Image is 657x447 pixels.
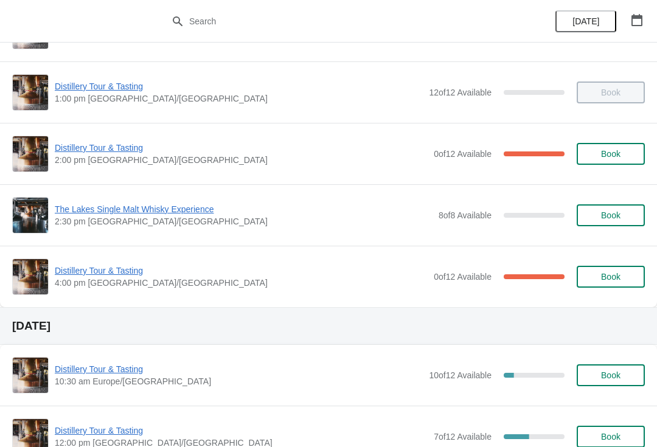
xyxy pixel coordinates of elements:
input: Search [189,10,493,32]
span: 10:30 am Europe/[GEOGRAPHIC_DATA] [55,375,423,387]
button: Book [577,364,645,386]
span: 2:00 pm [GEOGRAPHIC_DATA]/[GEOGRAPHIC_DATA] [55,154,428,166]
span: 7 of 12 Available [434,432,492,442]
span: 8 of 8 Available [439,210,492,220]
span: 10 of 12 Available [429,370,492,380]
span: Book [601,272,620,282]
span: Book [601,370,620,380]
button: Book [577,204,645,226]
span: Book [601,149,620,159]
span: [DATE] [572,16,599,26]
button: Book [577,143,645,165]
span: Distillery Tour & Tasting [55,265,428,277]
button: [DATE] [555,10,616,32]
span: 4:00 pm [GEOGRAPHIC_DATA]/[GEOGRAPHIC_DATA] [55,277,428,289]
img: Distillery Tour & Tasting | | 4:00 pm Europe/London [13,259,48,294]
span: 0 of 12 Available [434,272,492,282]
span: The Lakes Single Malt Whisky Experience [55,203,433,215]
span: 1:00 pm [GEOGRAPHIC_DATA]/[GEOGRAPHIC_DATA] [55,92,423,105]
span: 2:30 pm [GEOGRAPHIC_DATA]/[GEOGRAPHIC_DATA] [55,215,433,227]
span: Distillery Tour & Tasting [55,142,428,154]
button: Book [577,266,645,288]
h2: [DATE] [12,320,645,332]
img: Distillery Tour & Tasting | | 10:30 am Europe/London [13,358,48,393]
span: Book [601,432,620,442]
span: Book [601,210,620,220]
img: The Lakes Single Malt Whisky Experience | | 2:30 pm Europe/London [13,198,48,233]
span: Distillery Tour & Tasting [55,363,423,375]
img: Distillery Tour & Tasting | | 1:00 pm Europe/London [13,75,48,110]
span: Distillery Tour & Tasting [55,424,428,437]
span: 0 of 12 Available [434,149,492,159]
span: Distillery Tour & Tasting [55,80,423,92]
img: Distillery Tour & Tasting | | 2:00 pm Europe/London [13,136,48,172]
span: 12 of 12 Available [429,88,492,97]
